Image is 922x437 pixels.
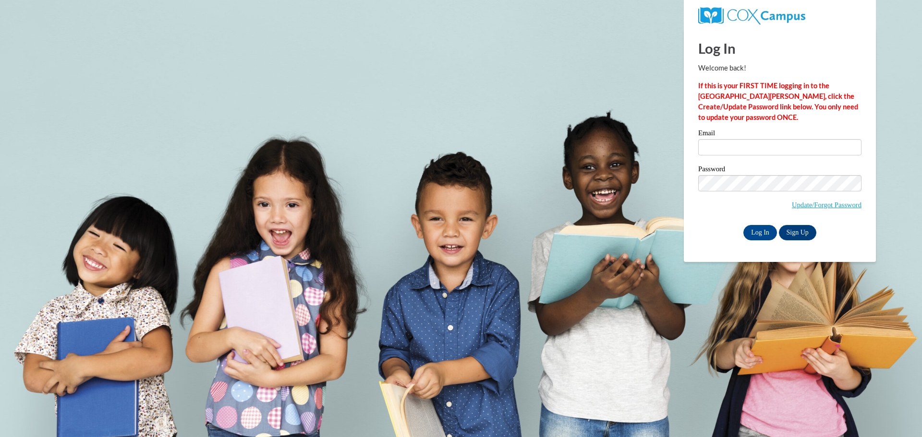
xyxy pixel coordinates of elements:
a: Update/Forgot Password [792,201,861,209]
p: Welcome back! [698,63,861,73]
label: Password [698,165,861,175]
input: Log In [743,225,777,240]
label: Email [698,130,861,139]
img: COX Campus [698,7,805,24]
h1: Log In [698,38,861,58]
a: Sign Up [779,225,816,240]
a: COX Campus [698,11,805,19]
strong: If this is your FIRST TIME logging in to the [GEOGRAPHIC_DATA][PERSON_NAME], click the Create/Upd... [698,82,858,121]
